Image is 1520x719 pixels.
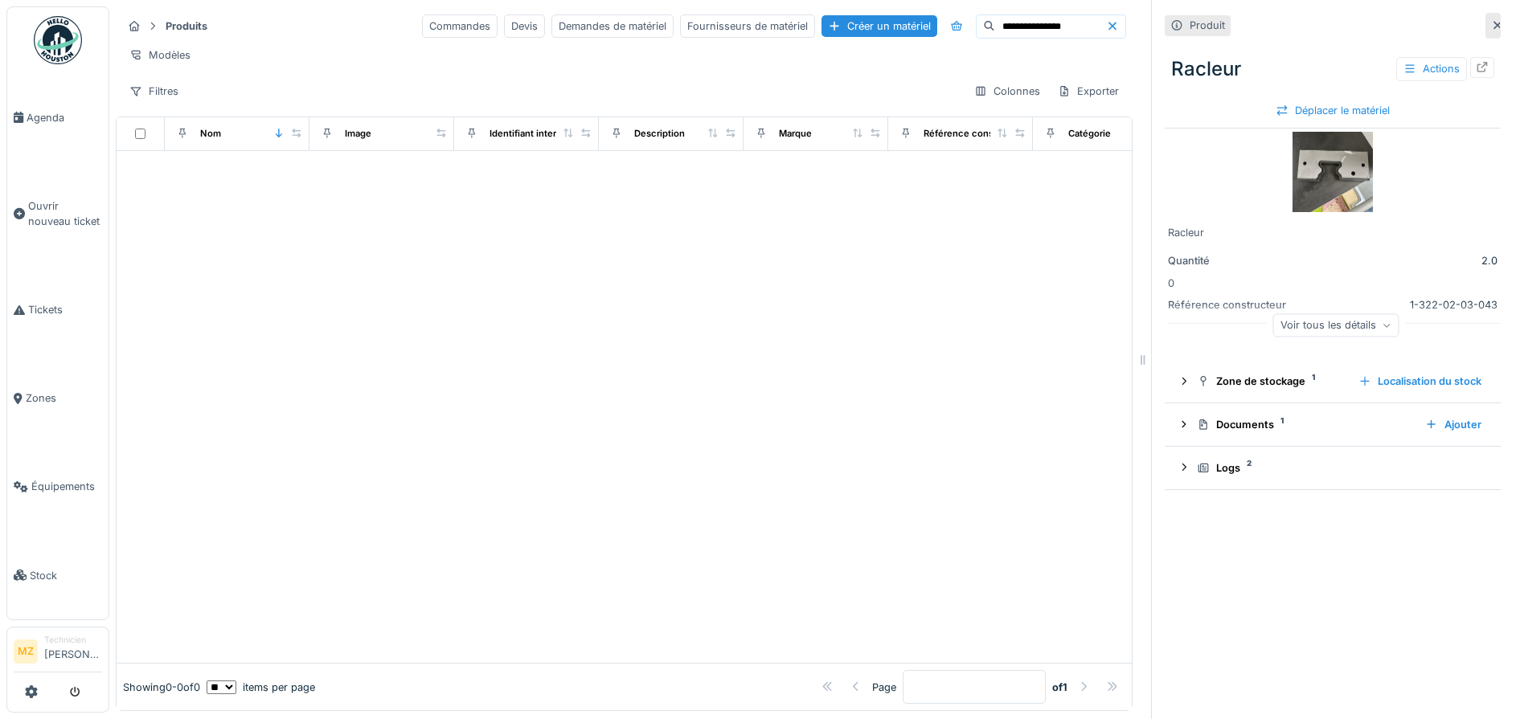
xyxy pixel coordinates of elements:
a: MZ Technicien[PERSON_NAME] [14,634,102,672]
li: MZ [14,639,38,664]
div: Description [634,127,685,141]
span: Tickets [28,302,102,317]
div: Référence constructeur [924,127,1029,141]
div: Nom [200,127,221,141]
img: Racleur [1293,132,1373,212]
div: Demandes de matériel [551,14,674,38]
div: 1-322-02-03-043 [1295,297,1497,313]
span: Ouvrir nouveau ticket [28,198,102,229]
strong: Produits [159,18,214,34]
div: Catégorie [1068,127,1111,141]
summary: Zone de stockage1Localisation du stock [1171,366,1494,396]
div: Voir tous les détails [1273,313,1399,337]
div: Zone de stockage [1197,374,1346,389]
div: Fournisseurs de matériel [680,14,815,38]
div: Filtres [122,80,186,103]
span: Zones [26,390,102,406]
a: Tickets [7,266,109,354]
div: Référence constructeur [1168,297,1289,313]
summary: Logs2 [1171,453,1494,483]
li: [PERSON_NAME] [44,634,102,668]
div: 0 [1165,129,1501,353]
div: Modèles [122,43,198,67]
div: Exporter [1051,80,1126,103]
a: Ouvrir nouveau ticket [7,161,109,265]
img: Badge_color-CXgf-gQk.svg [34,16,82,64]
div: Actions [1396,57,1467,80]
div: 2.0 [1295,253,1497,268]
div: Colonnes [967,80,1047,103]
a: Zones [7,354,109,443]
div: Commandes [422,14,498,38]
div: Racleur [1165,48,1501,90]
div: Ajouter [1419,414,1488,435]
strong: of 1 [1052,680,1067,695]
div: Logs [1197,460,1481,476]
div: Déplacer le matériel [1269,100,1396,121]
div: Localisation du stock [1352,370,1488,392]
span: Stock [30,568,102,583]
div: Documents [1197,417,1412,432]
a: Équipements [7,443,109,531]
div: Technicien [44,634,102,646]
div: items per page [207,680,315,695]
div: Showing 0 - 0 of 0 [123,680,200,695]
span: Équipements [31,479,102,494]
span: Agenda [27,110,102,125]
div: Image [345,127,371,141]
a: Agenda [7,73,109,161]
div: Quantité [1168,253,1289,268]
div: Page [872,680,896,695]
div: Devis [504,14,545,38]
summary: Documents1Ajouter [1171,410,1494,439]
a: Stock [7,531,109,619]
div: Identifiant interne [490,127,567,141]
div: Racleur [1168,225,1497,240]
div: Marque [779,127,812,141]
div: Produit [1190,18,1225,33]
div: Créer un matériel [821,15,937,37]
